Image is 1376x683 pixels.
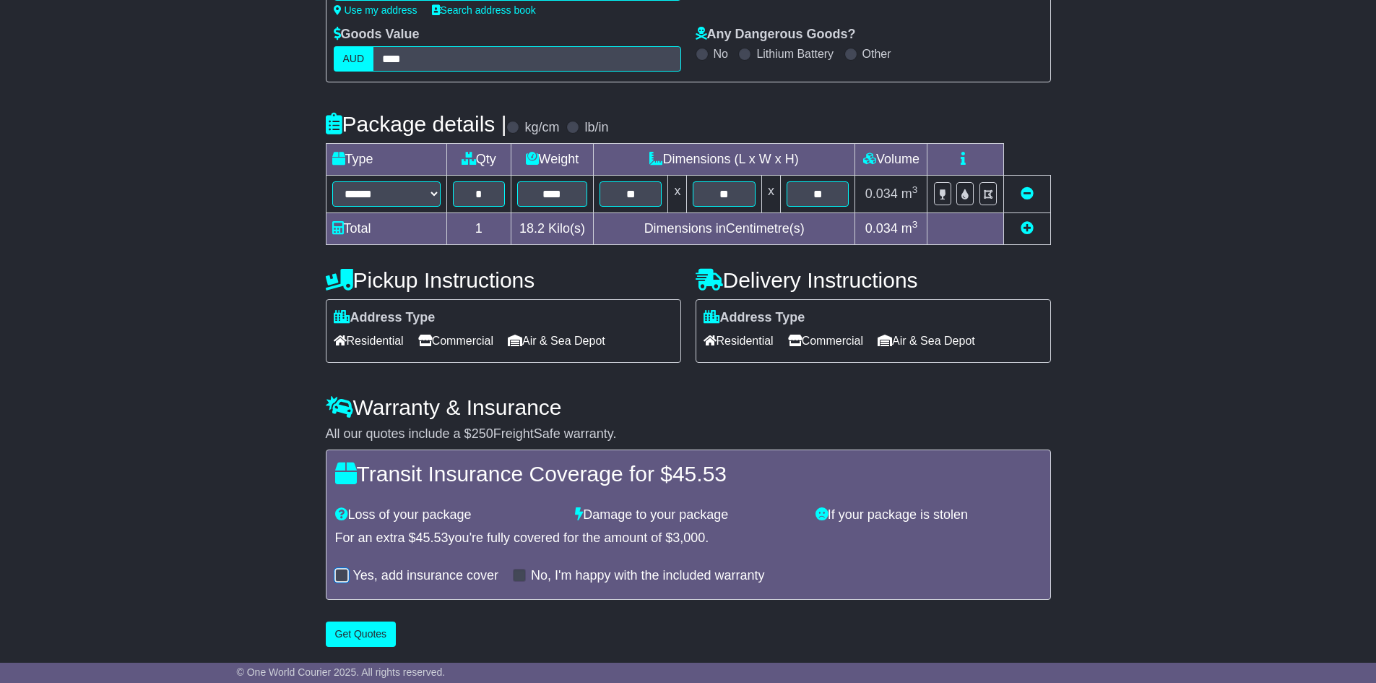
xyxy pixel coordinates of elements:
[672,530,705,545] span: 3,000
[1021,221,1034,236] a: Add new item
[326,426,1051,442] div: All our quotes include a $ FreightSafe warranty.
[524,120,559,136] label: kg/cm
[1021,186,1034,201] a: Remove this item
[668,176,687,213] td: x
[855,144,927,176] td: Volume
[714,47,728,61] label: No
[334,4,417,16] a: Use my address
[901,221,918,236] span: m
[761,176,780,213] td: x
[704,310,805,326] label: Address Type
[335,462,1042,486] h4: Transit Insurance Coverage for $
[696,27,856,43] label: Any Dangerous Goods?
[335,530,1042,546] div: For an extra $ you're fully covered for the amount of $ .
[568,507,808,523] div: Damage to your package
[418,330,493,352] span: Commercial
[531,568,765,584] label: No, I'm happy with the included warranty
[788,330,863,352] span: Commercial
[472,426,493,441] span: 250
[878,330,975,352] span: Air & Sea Depot
[416,530,449,545] span: 45.53
[326,268,681,292] h4: Pickup Instructions
[326,112,507,136] h4: Package details |
[326,144,446,176] td: Type
[334,330,404,352] span: Residential
[511,144,593,176] td: Weight
[593,144,855,176] td: Dimensions (L x W x H)
[912,184,918,195] sup: 3
[237,666,446,678] span: © One World Courier 2025. All rights reserved.
[334,310,436,326] label: Address Type
[593,213,855,245] td: Dimensions in Centimetre(s)
[326,395,1051,419] h4: Warranty & Insurance
[353,568,498,584] label: Yes, add insurance cover
[865,186,898,201] span: 0.034
[704,330,774,352] span: Residential
[672,462,727,486] span: 45.53
[756,47,834,61] label: Lithium Battery
[326,213,446,245] td: Total
[862,47,891,61] label: Other
[901,186,918,201] span: m
[328,507,568,523] div: Loss of your package
[334,46,374,72] label: AUD
[865,221,898,236] span: 0.034
[696,268,1051,292] h4: Delivery Instructions
[326,622,397,647] button: Get Quotes
[446,144,511,176] td: Qty
[912,219,918,230] sup: 3
[446,213,511,245] td: 1
[808,507,1049,523] div: If your package is stolen
[511,213,593,245] td: Kilo(s)
[508,330,605,352] span: Air & Sea Depot
[584,120,608,136] label: lb/in
[519,221,545,236] span: 18.2
[432,4,536,16] a: Search address book
[334,27,420,43] label: Goods Value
